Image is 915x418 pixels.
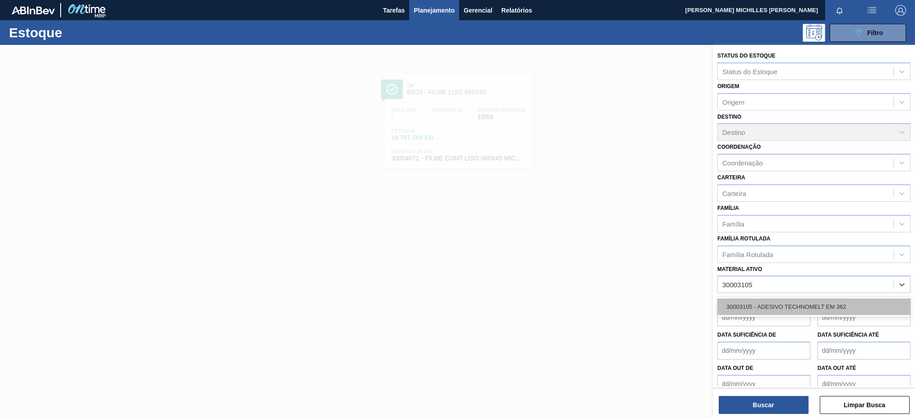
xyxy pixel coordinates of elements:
button: Notificações [825,4,854,17]
input: dd/mm/yyyy [818,308,911,326]
div: Status do Estoque [722,67,778,75]
div: Carteira [722,189,746,197]
div: Origem [722,98,744,106]
label: Data out de [717,365,753,371]
label: Data suficiência de [717,332,776,338]
div: Família Rotulada [722,250,773,258]
input: dd/mm/yyyy [818,342,911,360]
label: Data suficiência até [818,332,879,338]
label: Destino [717,114,741,120]
span: Relatórios [501,5,532,16]
span: Tarefas [383,5,405,16]
label: Data out até [818,365,856,371]
input: dd/mm/yyyy [717,342,810,360]
input: dd/mm/yyyy [717,308,810,326]
span: Planejamento [414,5,455,16]
button: Filtro [830,24,906,42]
input: dd/mm/yyyy [717,375,810,393]
div: Pogramando: nenhum usuário selecionado [803,24,825,42]
label: Família [717,205,739,211]
div: 30003105 - ADESIVO TECHNOMELT EM 362 [717,298,911,315]
label: Família Rotulada [717,236,770,242]
label: Coordenação [717,144,761,150]
div: Família [722,220,744,227]
input: dd/mm/yyyy [818,375,911,393]
div: Coordenação [722,159,763,167]
label: Carteira [717,174,745,181]
img: TNhmsLtSVTkK8tSr43FrP2fwEKptu5GPRR3wAAAABJRU5ErkJggg== [12,6,55,14]
img: userActions [866,5,877,16]
label: Status do Estoque [717,53,775,59]
span: Gerencial [464,5,492,16]
span: Filtro [867,29,883,36]
label: Material ativo [717,266,762,272]
h1: Estoque [9,27,145,38]
label: Origem [717,83,739,89]
img: Logout [895,5,906,16]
